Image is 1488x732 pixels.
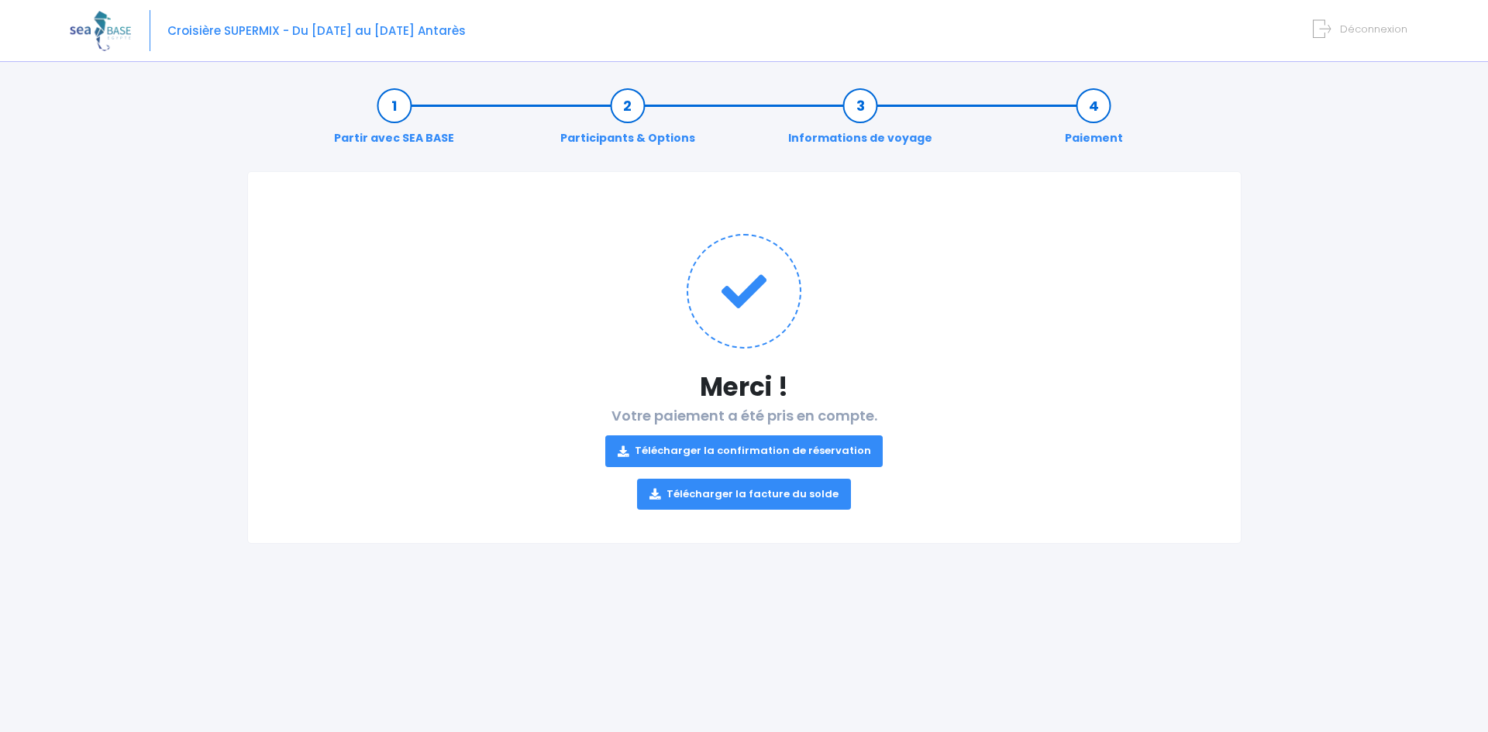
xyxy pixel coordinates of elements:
h1: Merci ! [279,372,1210,402]
a: Paiement [1057,98,1131,146]
a: Informations de voyage [780,98,940,146]
span: Déconnexion [1340,22,1407,36]
a: Partir avec SEA BASE [326,98,462,146]
span: Croisière SUPERMIX - Du [DATE] au [DATE] Antarès [167,22,466,39]
a: Participants & Options [553,98,703,146]
h2: Votre paiement a été pris en compte. [279,407,1210,510]
a: Télécharger la facture du solde [637,479,851,510]
a: Télécharger la confirmation de réservation [605,435,883,466]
